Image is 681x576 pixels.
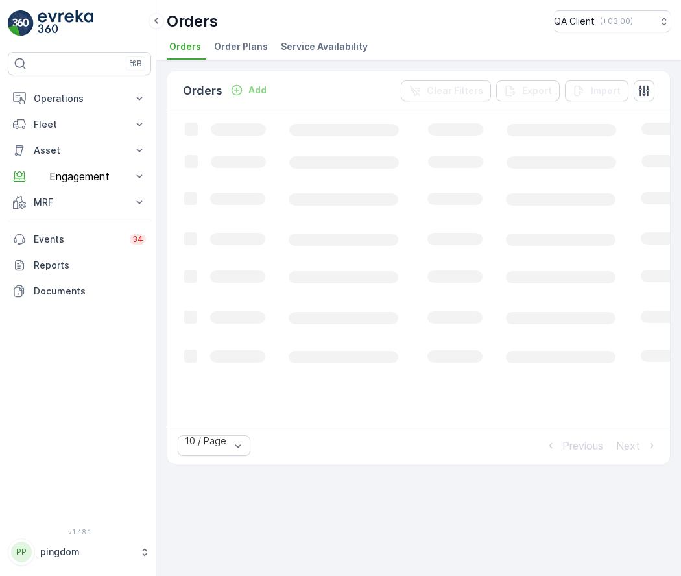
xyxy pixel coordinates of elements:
[562,440,603,451] p: Previous
[34,118,125,131] p: Fleet
[522,84,552,97] p: Export
[565,80,628,101] button: Import
[427,84,483,97] p: Clear Filters
[591,84,621,97] p: Import
[615,438,660,453] button: Next
[8,86,151,112] button: Operations
[185,436,230,446] div: 10 / Page
[34,259,146,272] p: Reports
[8,163,151,189] button: Engagement
[401,80,491,101] button: Clear Filters
[8,138,151,163] button: Asset
[169,40,201,53] span: Orders
[38,10,93,36] img: logo_light-DOdMpM7g.png
[214,40,268,53] span: Order Plans
[8,189,151,215] button: MRF
[600,16,633,27] p: ( +03:00 )
[40,546,133,558] p: pingdom
[167,11,218,32] p: Orders
[183,82,222,100] p: Orders
[8,538,151,566] button: PPpingdom
[543,438,604,453] button: Previous
[554,15,595,28] p: QA Client
[11,542,32,562] div: PP
[34,144,125,157] p: Asset
[8,252,151,278] a: Reports
[554,10,671,32] button: QA Client(+03:00)
[225,82,272,98] button: Add
[129,58,142,69] p: ⌘B
[132,234,143,245] p: 34
[34,171,125,182] p: Engagement
[8,112,151,138] button: Fleet
[8,226,151,252] a: Events34
[34,92,125,105] p: Operations
[496,80,560,101] button: Export
[34,196,125,209] p: MRF
[248,84,267,97] p: Add
[34,285,146,298] p: Documents
[616,440,640,451] p: Next
[34,233,122,246] p: Events
[8,10,34,36] img: logo
[8,528,151,536] span: v 1.48.1
[281,40,368,53] span: Service Availability
[8,278,151,304] a: Documents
